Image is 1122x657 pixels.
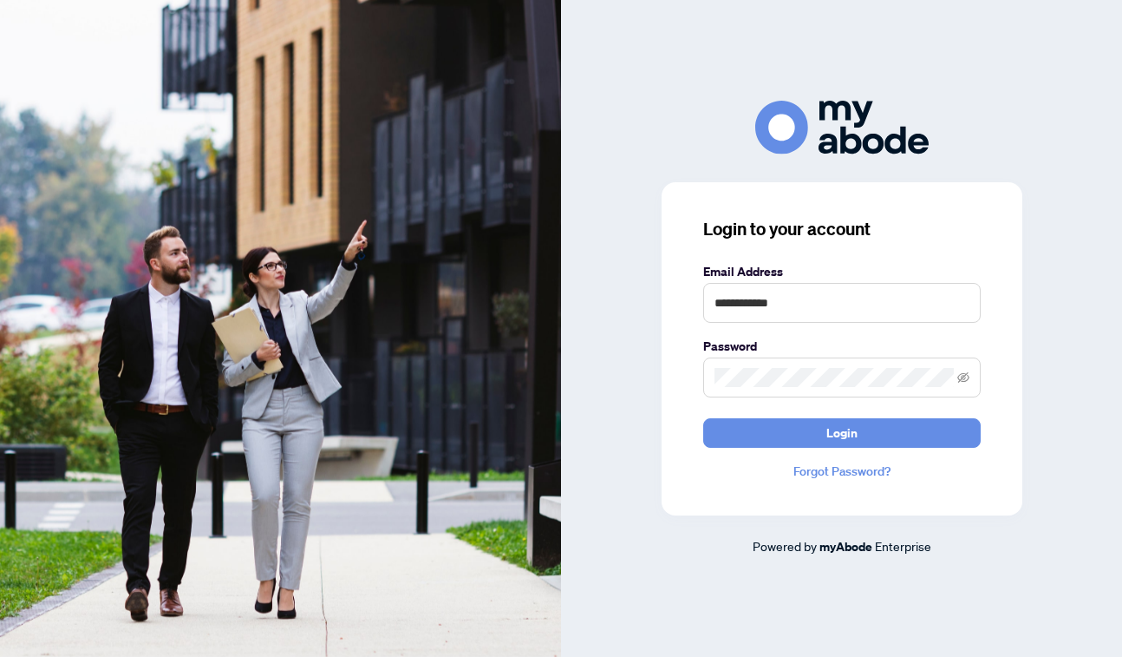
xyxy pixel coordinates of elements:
[703,418,981,448] button: Login
[826,419,858,447] span: Login
[819,537,872,556] a: myAbode
[875,538,931,554] span: Enterprise
[703,262,981,281] label: Email Address
[755,101,929,154] img: ma-logo
[703,462,981,481] a: Forgot Password?
[703,337,981,356] label: Password
[957,371,969,384] span: eye-invisible
[703,217,981,241] h3: Login to your account
[753,538,817,554] span: Powered by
